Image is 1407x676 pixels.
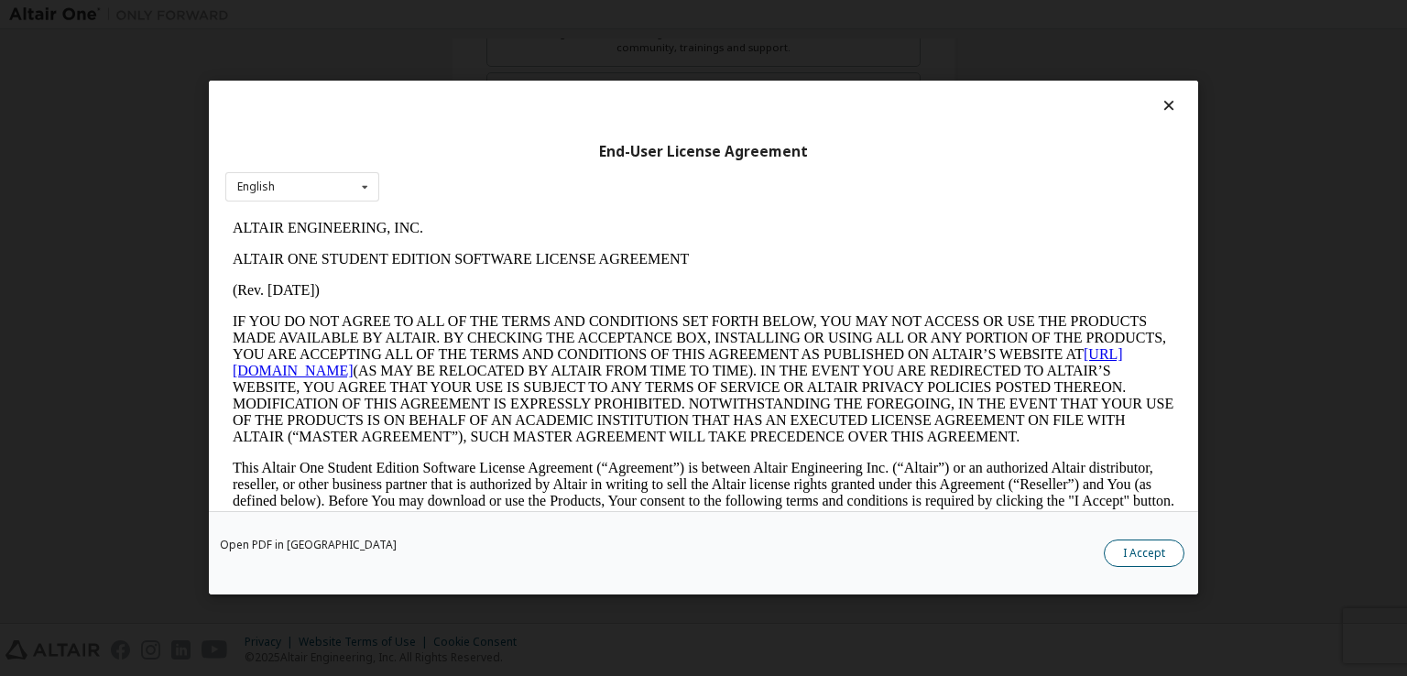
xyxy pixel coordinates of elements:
[7,247,949,313] p: This Altair One Student Edition Software License Agreement (“Agreement”) is between Altair Engine...
[7,70,949,86] p: (Rev. [DATE])
[7,38,949,55] p: ALTAIR ONE STUDENT EDITION SOFTWARE LICENSE AGREEMENT
[1104,540,1184,568] button: I Accept
[7,101,949,233] p: IF YOU DO NOT AGREE TO ALL OF THE TERMS AND CONDITIONS SET FORTH BELOW, YOU MAY NOT ACCESS OR USE...
[225,143,1182,161] div: End-User License Agreement
[7,134,898,166] a: [URL][DOMAIN_NAME]
[7,7,949,24] p: ALTAIR ENGINEERING, INC.
[237,181,275,192] div: English
[220,540,397,551] a: Open PDF in [GEOGRAPHIC_DATA]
